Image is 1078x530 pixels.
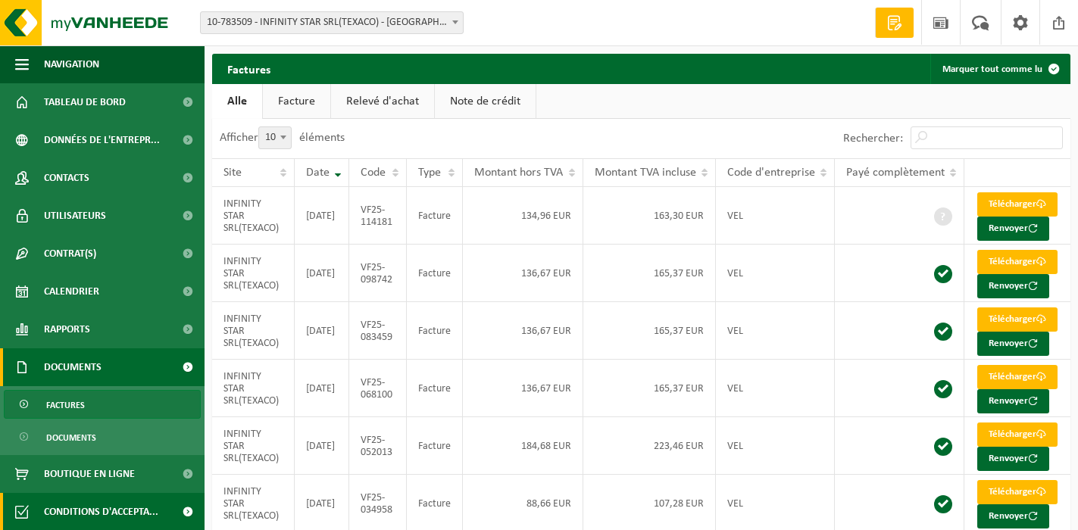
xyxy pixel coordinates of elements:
[44,273,99,310] span: Calendrier
[44,121,160,159] span: Données de l'entrepr...
[583,187,716,245] td: 163,30 EUR
[349,245,407,302] td: VF25-098742
[977,389,1049,413] button: Renvoyer
[716,302,835,360] td: VEL
[349,417,407,475] td: VF25-052013
[463,245,583,302] td: 136,67 EUR
[463,417,583,475] td: 184,68 EUR
[463,360,583,417] td: 136,67 EUR
[435,84,536,119] a: Note de crédit
[331,84,434,119] a: Relevé d'achat
[212,187,295,245] td: INFINITY STAR SRL(TEXACO)
[977,307,1058,332] a: Télécharger
[583,302,716,360] td: 165,37 EUR
[463,302,583,360] td: 136,67 EUR
[407,245,463,302] td: Facture
[418,167,441,179] span: Type
[361,167,386,179] span: Code
[977,274,1049,298] button: Renvoyer
[583,417,716,475] td: 223,46 EUR
[295,245,350,302] td: [DATE]
[977,332,1049,356] button: Renvoyer
[295,187,350,245] td: [DATE]
[44,310,90,348] span: Rapports
[716,245,835,302] td: VEL
[220,132,345,144] label: Afficher éléments
[843,132,903,145] label: Rechercher:
[716,360,835,417] td: VEL
[583,245,716,302] td: 165,37 EUR
[263,84,330,119] a: Facture
[583,360,716,417] td: 165,37 EUR
[212,360,295,417] td: INFINITY STAR SRL(TEXACO)
[716,417,835,475] td: VEL
[349,302,407,360] td: VF25-083459
[46,391,85,419] span: Factures
[44,159,89,197] span: Contacts
[212,417,295,475] td: INFINITY STAR SRL(TEXACO)
[258,126,292,149] span: 10
[930,54,1069,84] button: Marquer tout comme lu
[4,422,201,451] a: Documents
[44,235,96,273] span: Contrat(s)
[977,192,1058,217] a: Télécharger
[44,83,126,121] span: Tableau de bord
[463,187,583,245] td: 134,96 EUR
[212,54,286,83] h2: Factures
[977,504,1049,528] button: Renvoyer
[200,11,464,34] span: 10-783509 - INFINITY STAR SRL(TEXACO) - HUIZINGEN
[4,390,201,419] a: Factures
[306,167,330,179] span: Date
[295,302,350,360] td: [DATE]
[349,187,407,245] td: VF25-114181
[977,217,1049,241] button: Renvoyer
[407,302,463,360] td: Facture
[977,365,1058,389] a: Télécharger
[716,187,835,245] td: VEL
[201,12,463,33] span: 10-783509 - INFINITY STAR SRL(TEXACO) - HUIZINGEN
[349,360,407,417] td: VF25-068100
[727,167,815,179] span: Code d'entreprise
[44,197,106,235] span: Utilisateurs
[44,455,135,493] span: Boutique en ligne
[295,360,350,417] td: [DATE]
[212,302,295,360] td: INFINITY STAR SRL(TEXACO)
[295,417,350,475] td: [DATE]
[595,167,696,179] span: Montant TVA incluse
[474,167,563,179] span: Montant hors TVA
[46,423,96,452] span: Documents
[977,422,1058,447] a: Télécharger
[407,360,463,417] td: Facture
[977,250,1058,274] a: Télécharger
[44,348,102,386] span: Documents
[44,45,99,83] span: Navigation
[977,447,1049,471] button: Renvoyer
[407,187,463,245] td: Facture
[846,167,945,179] span: Payé complètement
[223,167,242,179] span: Site
[259,127,291,148] span: 10
[407,417,463,475] td: Facture
[212,84,262,119] a: Alle
[212,245,295,302] td: INFINITY STAR SRL(TEXACO)
[977,480,1058,504] a: Télécharger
